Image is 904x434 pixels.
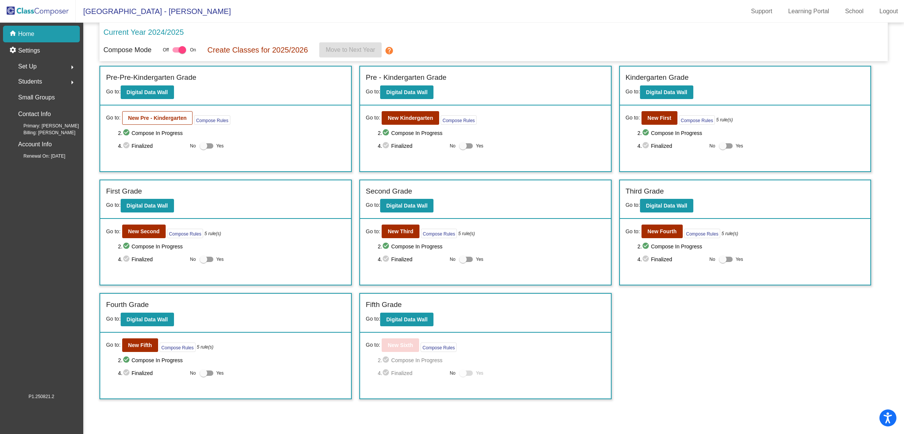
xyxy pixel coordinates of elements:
button: Compose Rules [160,343,196,352]
mat-icon: check_circle [642,129,651,138]
b: Digital Data Wall [127,316,168,322]
span: 4. Finalized [637,255,705,264]
mat-icon: check_circle [642,141,651,150]
button: Compose Rules [421,343,457,352]
button: Digital Data Wall [640,199,693,212]
button: Compose Rules [167,229,203,238]
label: Second Grade [366,186,412,197]
b: Digital Data Wall [127,203,168,209]
span: 4. Finalized [378,255,446,264]
a: Support [745,5,778,17]
b: New Pre - Kindergarten [128,115,187,121]
button: New Second [122,225,166,238]
p: Account Info [18,139,52,150]
span: No [710,256,715,263]
span: Go to: [106,114,120,122]
span: Go to: [626,88,640,95]
b: Digital Data Wall [127,89,168,95]
b: New First [648,115,671,121]
span: 2. Compose In Progress [637,129,865,138]
button: Digital Data Wall [121,199,174,212]
span: Yes [736,255,743,264]
span: Primary: [PERSON_NAME] [11,122,79,129]
button: Compose Rules [684,229,720,238]
span: Yes [476,369,483,378]
p: Compose Mode [103,45,151,55]
a: Learning Portal [782,5,836,17]
mat-icon: help [385,46,394,55]
mat-icon: check_circle [382,242,391,251]
mat-icon: check_circle [382,129,391,138]
span: Off [163,46,169,53]
mat-icon: home [9,29,18,39]
span: 2. Compose In Progress [378,356,605,365]
span: Yes [476,255,483,264]
b: New Fifth [128,342,152,348]
button: Digital Data Wall [121,85,174,99]
button: New Third [382,225,419,238]
b: Digital Data Wall [646,203,687,209]
span: Go to: [106,341,120,349]
span: 4. Finalized [378,369,446,378]
span: No [190,370,196,377]
span: Move to Next Year [326,46,375,53]
span: 2. Compose In Progress [378,242,605,251]
button: Digital Data Wall [380,199,433,212]
span: Set Up [18,61,37,72]
button: New Fifth [122,338,158,352]
b: New Second [128,228,160,234]
i: 5 rule(s) [197,344,213,350]
span: Go to: [106,88,120,95]
span: No [450,256,455,263]
i: 5 rule(s) [716,116,733,123]
p: Current Year 2024/2025 [103,26,183,38]
span: Go to: [626,114,640,122]
span: 4. Finalized [118,141,186,150]
span: 2. Compose In Progress [378,129,605,138]
span: Go to: [626,202,640,208]
label: Fifth Grade [366,299,402,310]
span: [GEOGRAPHIC_DATA] - [PERSON_NAME] [76,5,231,17]
button: Compose Rules [421,229,457,238]
span: Go to: [366,228,380,236]
span: Yes [216,255,224,264]
b: Digital Data Wall [386,316,427,322]
mat-icon: check_circle [382,356,391,365]
mat-icon: arrow_right [68,78,77,87]
button: Digital Data Wall [380,85,433,99]
span: 2. Compose In Progress [118,356,345,365]
button: New First [641,111,677,125]
b: New Kindergarten [388,115,433,121]
mat-icon: settings [9,46,18,55]
span: Renewal On: [DATE] [11,153,65,160]
button: Digital Data Wall [121,313,174,326]
span: Yes [476,141,483,150]
p: Small Groups [18,92,55,103]
button: New Pre - Kindergarten [122,111,193,125]
label: Third Grade [626,186,664,197]
span: Go to: [106,228,120,236]
span: No [450,370,455,377]
span: 4. Finalized [378,141,446,150]
mat-icon: check_circle [642,242,651,251]
label: Pre-Pre-Kindergarten Grade [106,72,196,83]
span: No [190,143,196,149]
button: Compose Rules [441,115,477,125]
span: 2. Compose In Progress [118,129,345,138]
button: New Kindergarten [382,111,439,125]
label: First Grade [106,186,142,197]
b: Digital Data Wall [386,89,427,95]
button: Digital Data Wall [380,313,433,326]
span: Yes [736,141,743,150]
span: Go to: [366,114,380,122]
b: Digital Data Wall [386,203,427,209]
button: Digital Data Wall [640,85,693,99]
label: Kindergarten Grade [626,72,689,83]
mat-icon: check_circle [123,129,132,138]
span: No [190,256,196,263]
mat-icon: check_circle [642,255,651,264]
p: Settings [18,46,40,55]
span: 2. Compose In Progress [637,242,865,251]
b: New Fourth [648,228,677,234]
span: Go to: [366,341,380,349]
